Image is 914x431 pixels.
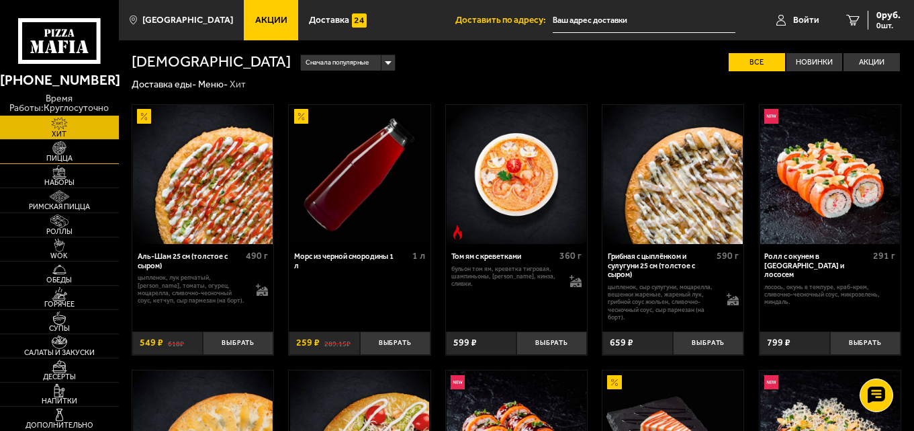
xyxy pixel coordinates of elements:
span: Доставить по адресу: [455,15,553,25]
s: 289.15 ₽ [324,338,351,348]
img: Акционный [607,375,621,389]
span: Доставка [309,15,349,25]
span: 0 шт. [876,22,901,30]
img: 15daf4d41897b9f0e9f617042186c801.svg [352,13,366,28]
button: Выбрать [673,331,743,355]
input: Ваш адрес доставки [553,8,735,33]
img: Акционный [137,109,151,123]
label: Новинки [786,53,843,71]
a: Острое блюдоТом ям с креветками [446,105,587,245]
label: Все [729,53,785,71]
span: [GEOGRAPHIC_DATA] [142,15,233,25]
s: 618 ₽ [168,338,184,348]
button: Выбрать [203,331,273,355]
span: Войти [793,15,819,25]
span: 799 ₽ [767,338,790,348]
p: цыпленок, лук репчатый, [PERSON_NAME], томаты, огурец, моцарелла, сливочно-чесночный соус, кетчуп... [138,274,246,304]
a: АкционныйАль-Шам 25 см (толстое с сыром) [132,105,273,245]
p: лосось, окунь в темпуре, краб-крем, сливочно-чесночный соус, микрозелень, миндаль. [764,283,895,306]
img: Грибная с цыплёнком и сулугуни 25 см (толстое с сыром) [603,105,743,245]
span: 0 руб. [876,11,901,20]
div: Морс из черной смородины 1 л [294,252,409,270]
div: Аль-Шам 25 см (толстое с сыром) [138,252,243,270]
div: Хит [230,79,246,91]
p: бульон том ям, креветка тигровая, шампиньоны, [PERSON_NAME], кинза, сливки. [451,265,560,288]
span: Акции [255,15,287,25]
a: Меню- [198,79,228,90]
span: 659 ₽ [610,338,633,348]
label: Акции [843,53,900,71]
a: НовинкаРолл с окунем в темпуре и лососем [760,105,901,245]
span: 490 г [246,250,268,262]
img: Острое блюдо [451,225,465,239]
p: цыпленок, сыр сулугуни, моцарелла, вешенки жареные, жареный лук, грибной соус Жюльен, сливочно-че... [608,283,717,321]
a: АкционныйМорс из черной смородины 1 л [289,105,430,245]
span: 360 г [559,250,582,262]
div: Грибная с цыплёнком и сулугуни 25 см (толстое с сыром) [608,252,713,280]
span: 549 ₽ [140,338,163,348]
img: Новинка [451,375,465,389]
div: Ролл с окунем в [GEOGRAPHIC_DATA] и лососем [764,252,870,280]
img: Морс из черной смородины 1 л [290,105,430,245]
span: Сначала популярные [306,54,369,72]
img: Новинка [764,109,778,123]
a: Грибная с цыплёнком и сулугуни 25 см (толстое с сыром) [602,105,743,245]
a: Доставка еды- [132,79,196,90]
span: 1 л [412,250,425,262]
span: 259 ₽ [296,338,320,348]
div: Том ям с креветками [451,252,557,262]
span: 590 г [717,250,739,262]
img: Акционный [294,109,308,123]
h1: [DEMOGRAPHIC_DATA] [132,54,291,70]
button: Выбрать [360,331,430,355]
button: Выбрать [830,331,901,355]
span: 291 г [873,250,895,262]
img: Аль-Шам 25 см (толстое с сыром) [133,105,273,245]
img: Новинка [764,375,778,389]
button: Выбрать [516,331,587,355]
img: Том ям с креветками [447,105,586,245]
img: Ролл с окунем в темпуре и лососем [760,105,900,245]
span: 599 ₽ [453,338,477,348]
